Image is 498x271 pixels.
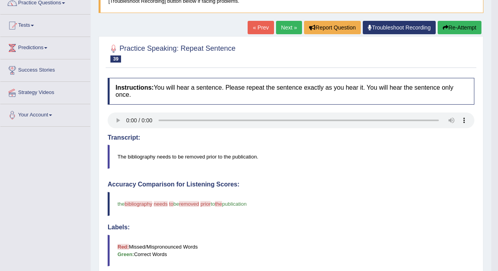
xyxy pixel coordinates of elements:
[211,201,215,207] span: to
[108,134,474,141] h4: Transcript:
[0,59,90,79] a: Success Stories
[248,21,274,34] a: « Prev
[179,201,199,207] span: removed
[118,244,129,250] b: Red:
[173,201,179,207] span: be
[222,201,246,207] span: publication
[304,21,361,34] button: Report Question
[108,224,474,231] h4: Labels:
[0,82,90,101] a: Strategy Videos
[108,78,474,104] h4: You will hear a sentence. Please repeat the sentence exactly as you hear it. You will hear the se...
[154,201,168,207] span: needs
[169,201,173,207] span: to
[110,55,121,63] span: 39
[118,201,125,207] span: the
[363,21,436,34] a: Troubleshoot Recording
[0,37,90,57] a: Predictions
[215,201,222,207] span: the
[108,43,235,63] h2: Practice Speaking: Repeat Sentence
[108,181,474,188] h4: Accuracy Comparison for Listening Scores:
[108,145,474,169] blockquote: The bibliography needs to be removed prior to the publication.
[0,104,90,124] a: Your Account
[200,201,211,207] span: prior
[0,15,90,34] a: Tests
[116,84,154,91] b: Instructions:
[438,21,481,34] button: Re-Attempt
[108,235,474,266] blockquote: Missed/Mispronounced Words Correct Words
[118,251,134,257] b: Green:
[276,21,302,34] a: Next »
[125,201,152,207] span: bibliography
